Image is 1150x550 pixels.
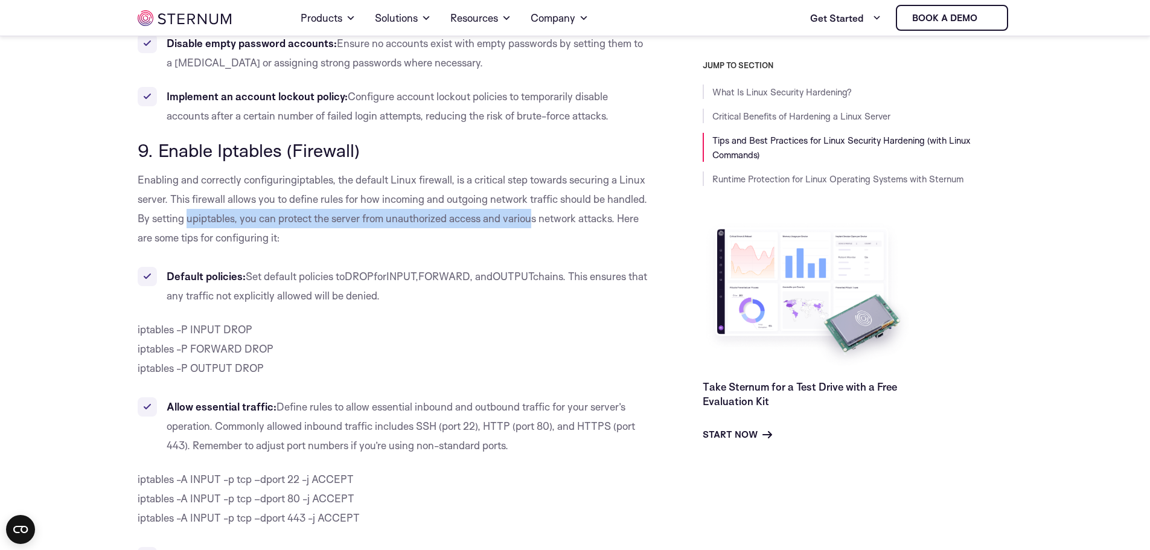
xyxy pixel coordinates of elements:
[138,139,360,161] span: 9. Enable Iptables (Firewall)
[810,6,881,30] a: Get Started
[246,270,345,283] span: Set default policies to
[450,1,511,35] a: Resources
[493,270,533,283] span: OUTPUT
[415,270,418,283] span: ,
[531,1,589,35] a: Company
[345,270,374,283] span: DROP
[703,220,914,370] img: Take Sternum for a Test Drive with a Free Evaluation Kit
[703,60,1013,70] h3: JUMP TO SECTION
[138,342,273,355] span: iptables -P FORWARD DROP
[167,37,337,50] b: Disable empty password accounts:
[199,212,234,225] span: iptables
[167,400,276,413] b: Allow essential traffic:
[167,270,647,302] span: chains. This ensures that any traffic not explicitly allowed will be denied.
[896,5,1008,31] a: Book a demo
[138,362,264,374] span: iptables -P OUTPUT DROP
[167,90,348,103] b: Implement an account lockout policy:
[167,90,609,122] span: Configure account lockout policies to temporarily disable accounts after a certain number of fail...
[167,37,643,69] span: Ensure no accounts exist with empty passwords by setting them to a [MEDICAL_DATA] or assigning st...
[418,270,470,283] span: FORWARD
[386,270,415,283] span: INPUT
[703,380,897,408] a: Take Sternum for a Test Drive with a Free Evaluation Kit
[138,492,354,505] span: iptables -A INPUT -p tcp –dport 80 -j ACCEPT
[6,515,35,544] button: Open CMP widget
[712,135,971,161] a: Tips and Best Practices for Linux Security Hardening (with Linux Commands)
[167,270,246,283] b: Default policies:
[167,400,635,452] span: Define rules to allow essential inbound and outbound traffic for your server’s operation. Commonl...
[375,1,431,35] a: Solutions
[297,173,333,186] span: iptables
[138,323,252,336] span: iptables -P INPUT DROP
[301,1,356,35] a: Products
[138,173,647,225] span: , the default Linux firewall, is a critical step towards securing a Linux server. This firewall a...
[374,270,386,283] span: for
[712,110,890,122] a: Critical Benefits of Hardening a Linux Server
[712,173,963,185] a: Runtime Protection for Linux Operating Systems with Sternum
[138,10,231,26] img: sternum iot
[138,212,639,244] span: , you can protect the server from unauthorized access and various network attacks. Here are some ...
[138,173,297,186] span: Enabling and correctly configuring
[138,511,360,524] span: iptables -A INPUT -p tcp –dport 443 -j ACCEPT
[703,427,772,442] a: Start Now
[712,86,852,98] a: What Is Linux Security Hardening?
[470,270,493,283] span: , and
[138,473,354,485] span: iptables -A INPUT -p tcp –dport 22 -j ACCEPT
[982,13,992,23] img: sternum iot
